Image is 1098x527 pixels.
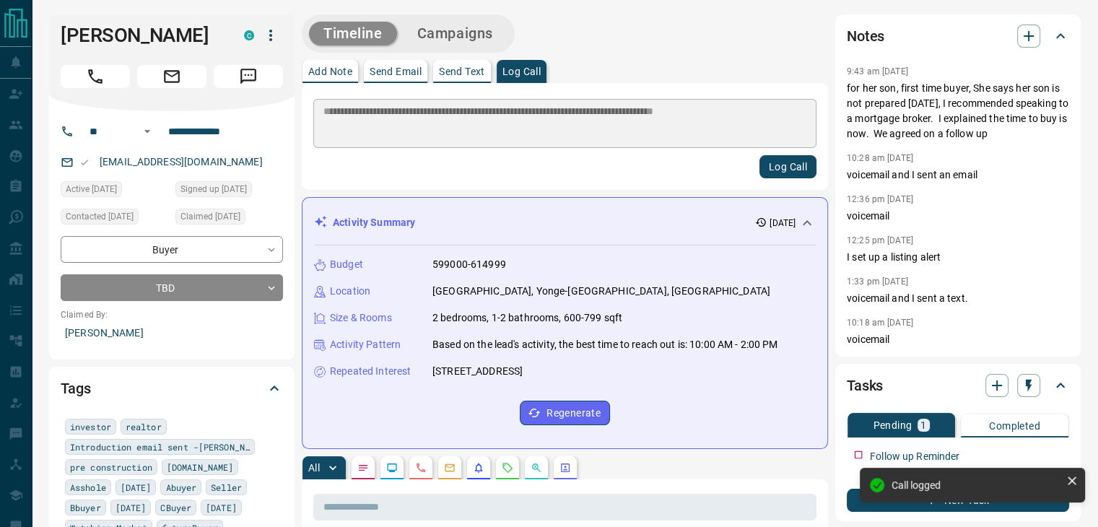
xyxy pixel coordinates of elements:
[386,462,398,474] svg: Lead Browsing Activity
[61,321,283,345] p: [PERSON_NAME]
[61,274,283,301] div: TBD
[66,209,134,224] span: Contacted [DATE]
[432,257,506,272] p: 599000-614999
[61,236,283,263] div: Buyer
[175,181,283,201] div: Wed May 14 2025
[847,194,913,204] p: 12:36 pm [DATE]
[160,500,191,515] span: CBuyer
[847,81,1069,141] p: for her son, first time buyer, She says her son is not prepared [DATE], I recommended speaking to...
[116,500,147,515] span: [DATE]
[61,181,168,201] div: Wed May 14 2025
[847,235,913,245] p: 12:25 pm [DATE]
[61,308,283,321] p: Claimed By:
[333,215,415,230] p: Activity Summary
[847,66,908,77] p: 9:43 am [DATE]
[214,65,283,88] span: Message
[211,480,242,495] span: Seller
[70,480,106,495] span: Asshole
[61,209,168,229] div: Thu Jun 26 2025
[126,419,162,434] span: realtor
[61,24,222,47] h1: [PERSON_NAME]
[559,462,571,474] svg: Agent Actions
[70,419,111,434] span: investor
[61,65,130,88] span: Call
[415,462,427,474] svg: Calls
[847,332,1069,347] p: voicemail
[330,364,411,379] p: Repeated Interest
[70,500,101,515] span: Bbuyer
[520,401,610,425] button: Regenerate
[66,182,117,196] span: Active [DATE]
[847,374,883,397] h2: Tasks
[139,123,156,140] button: Open
[357,462,369,474] svg: Notes
[308,66,352,77] p: Add Note
[309,22,397,45] button: Timeline
[989,421,1040,431] p: Completed
[432,337,777,352] p: Based on the lead's activity, the best time to reach out is: 10:00 AM - 2:00 PM
[847,368,1069,403] div: Tasks
[70,460,152,474] span: pre construction
[502,462,513,474] svg: Requests
[759,155,816,178] button: Log Call
[180,182,247,196] span: Signed up [DATE]
[432,310,622,326] p: 2 bedrooms, 1-2 bathrooms, 600-799 sqft
[330,310,392,326] p: Size & Rooms
[100,156,263,167] a: [EMAIL_ADDRESS][DOMAIN_NAME]
[330,337,401,352] p: Activity Pattern
[244,30,254,40] div: condos.ca
[330,284,370,299] p: Location
[314,209,816,236] div: Activity Summary[DATE]
[847,291,1069,306] p: voicemail and I sent a text.
[61,371,283,406] div: Tags
[770,217,796,230] p: [DATE]
[308,463,320,473] p: All
[847,276,908,287] p: 1:33 pm [DATE]
[920,420,926,430] p: 1
[847,489,1069,512] button: New Task
[847,19,1069,53] div: Notes
[70,440,250,454] span: Introduction email sent -[PERSON_NAME]
[175,209,283,229] div: Wed May 14 2025
[432,364,523,379] p: [STREET_ADDRESS]
[165,480,196,495] span: Abuyer
[847,25,884,48] h2: Notes
[439,66,485,77] p: Send Text
[847,167,1069,183] p: voicemail and I sent an email
[167,460,233,474] span: [DOMAIN_NAME]
[432,284,770,299] p: [GEOGRAPHIC_DATA], Yonge-[GEOGRAPHIC_DATA], [GEOGRAPHIC_DATA]
[847,250,1069,265] p: I set up a listing alert
[892,479,1060,491] div: Call logged
[180,209,240,224] span: Claimed [DATE]
[370,66,422,77] p: Send Email
[137,65,206,88] span: Email
[79,157,90,167] svg: Email Valid
[206,500,237,515] span: [DATE]
[531,462,542,474] svg: Opportunities
[870,449,959,464] p: Follow up Reminder
[403,22,507,45] button: Campaigns
[121,480,152,495] span: [DATE]
[444,462,456,474] svg: Emails
[502,66,541,77] p: Log Call
[873,420,912,430] p: Pending
[847,153,913,163] p: 10:28 am [DATE]
[847,318,913,328] p: 10:18 am [DATE]
[473,462,484,474] svg: Listing Alerts
[847,209,1069,224] p: voicemail
[330,257,363,272] p: Budget
[61,377,90,400] h2: Tags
